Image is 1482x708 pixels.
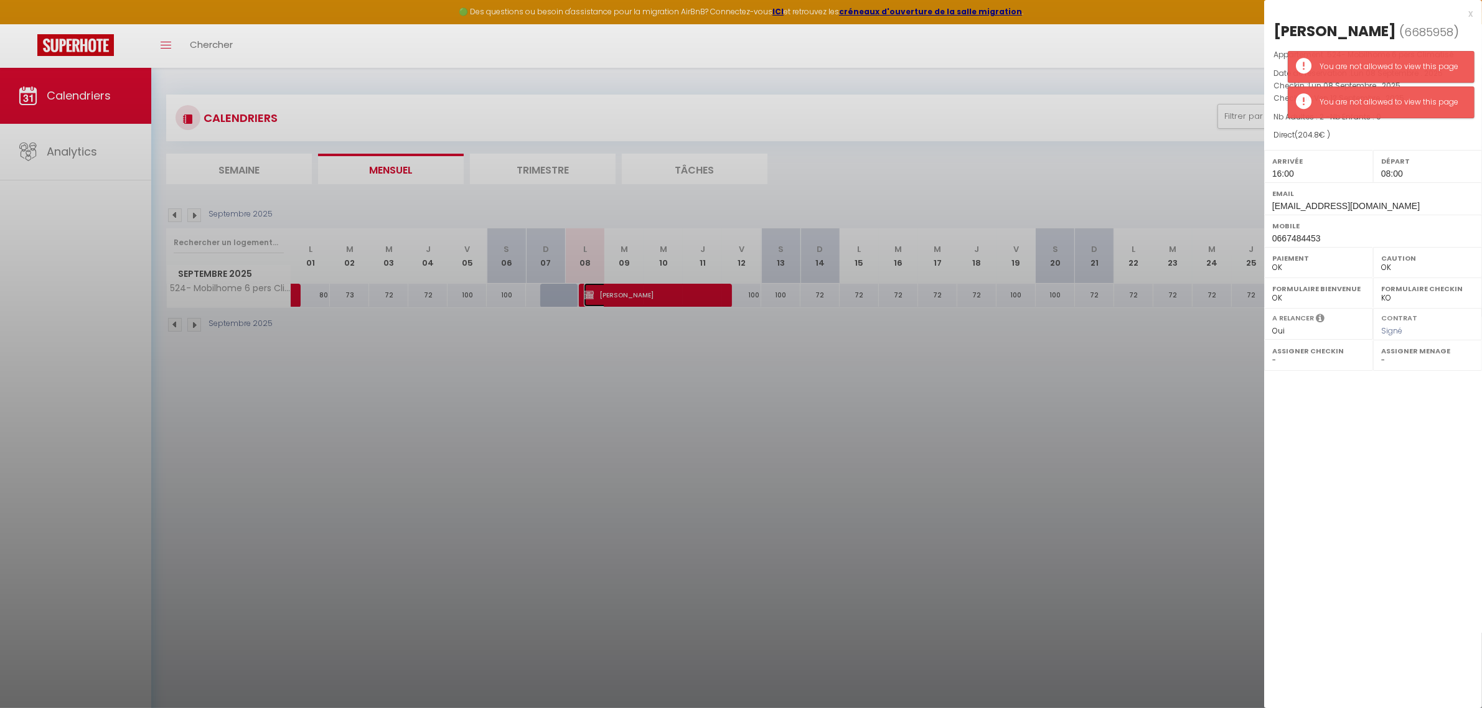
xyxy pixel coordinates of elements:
[1273,49,1473,61] p: Appartement :
[1272,201,1420,211] span: [EMAIL_ADDRESS][DOMAIN_NAME]
[1272,169,1294,179] span: 16:00
[1272,155,1365,167] label: Arrivée
[1295,129,1330,140] span: ( € )
[1264,6,1473,21] div: x
[1381,313,1417,321] label: Contrat
[1272,282,1365,295] label: Formulaire Bienvenue
[1330,111,1381,122] span: Nb Enfants : 0
[1272,313,1314,324] label: A relancer
[1298,129,1319,140] span: 204.8
[1273,21,1396,41] div: [PERSON_NAME]
[1272,252,1365,264] label: Paiement
[1381,325,1402,336] span: Signé
[1399,23,1459,40] span: ( )
[1320,96,1461,108] div: You are not allowed to view this page
[1272,233,1321,243] span: 0667484453
[1273,80,1473,92] p: Checkin :
[1327,49,1453,60] span: 524- Mobilhome 6 pers Climatisé
[1381,155,1474,167] label: Départ
[1272,220,1474,232] label: Mobile
[1404,24,1453,40] span: 6685958
[1316,313,1325,327] i: Sélectionner OUI si vous souhaiter envoyer les séquences de messages post-checkout
[1381,169,1403,179] span: 08:00
[1381,282,1474,295] label: Formulaire Checkin
[1320,61,1461,73] div: You are not allowed to view this page
[1381,252,1474,264] label: Caution
[1308,80,1400,91] span: Lun 08 Septembre . 2025
[1273,111,1381,122] span: Nb Adultes : 2 -
[1273,67,1473,80] p: Date de réservation :
[1272,345,1365,357] label: Assigner Checkin
[1273,129,1473,141] div: Direct
[1273,92,1473,105] p: Checkout :
[1272,187,1474,200] label: Email
[1381,345,1474,357] label: Assigner Menage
